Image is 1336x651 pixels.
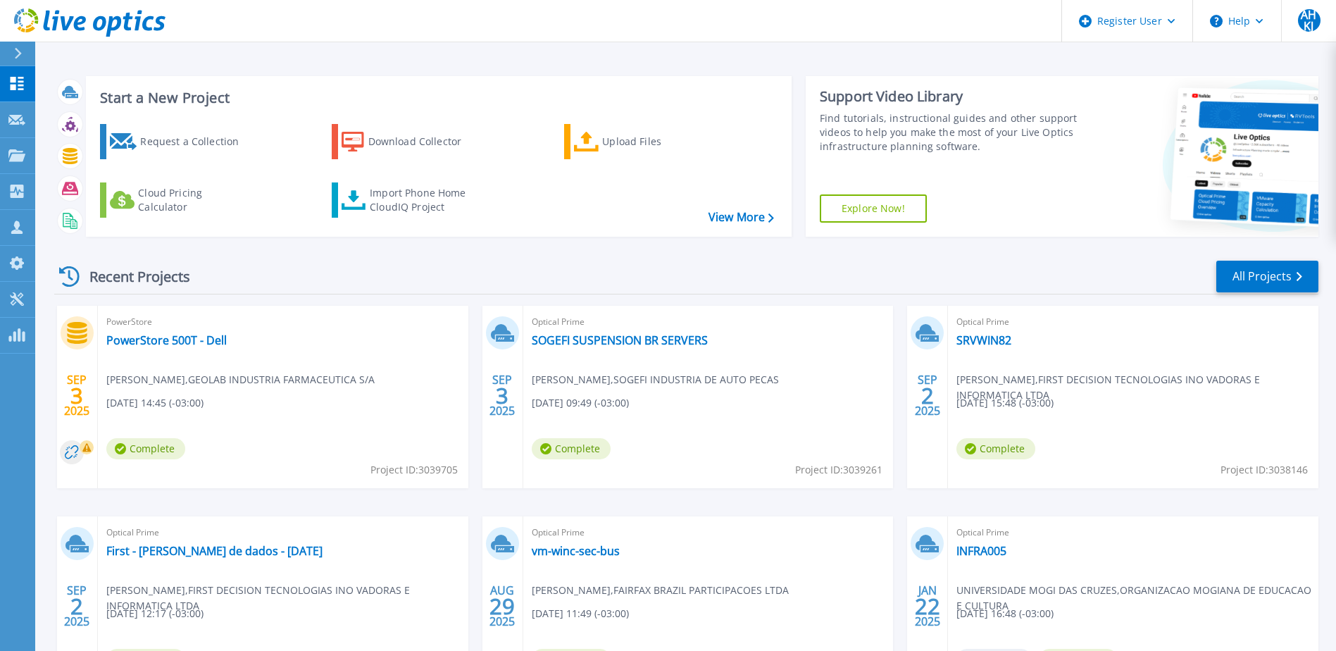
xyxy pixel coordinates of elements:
[532,583,789,598] span: [PERSON_NAME] , FAIRFAX BRAZIL PARTICIPACOES LTDA
[100,182,257,218] a: Cloud Pricing Calculator
[106,314,460,330] span: PowerStore
[106,583,468,614] span: [PERSON_NAME] , FIRST DECISION TECNOLOGIAS INO VADORAS E INFORMATICA LTDA
[100,124,257,159] a: Request a Collection
[138,186,251,214] div: Cloud Pricing Calculator
[496,390,508,402] span: 3
[956,333,1011,347] a: SRVWIN82
[708,211,774,224] a: View More
[489,370,516,421] div: SEP 2025
[532,333,708,347] a: SOGEFI SUSPENSION BR SERVERS
[332,124,489,159] a: Download Collector
[532,606,629,621] span: [DATE] 11:49 (-03:00)
[956,544,1006,558] a: INFRA005
[70,390,83,402] span: 3
[532,438,611,459] span: Complete
[489,581,516,632] div: AUG 2025
[106,544,323,558] a: First - [PERSON_NAME] de dados - [DATE]
[915,600,940,612] span: 22
[820,87,1081,106] div: Support Video Library
[532,395,629,411] span: [DATE] 09:49 (-03:00)
[795,462,882,478] span: Project ID: 3039261
[956,525,1310,540] span: Optical Prime
[914,581,941,632] div: JAN 2025
[106,333,227,347] a: PowerStore 500T - Dell
[489,600,515,612] span: 29
[602,128,715,156] div: Upload Files
[532,525,885,540] span: Optical Prime
[532,314,885,330] span: Optical Prime
[368,128,481,156] div: Download Collector
[532,544,620,558] a: vm-winc-sec-bus
[106,395,204,411] span: [DATE] 14:45 (-03:00)
[106,606,204,621] span: [DATE] 12:17 (-03:00)
[63,581,90,632] div: SEP 2025
[820,194,927,223] a: Explore Now!
[106,525,460,540] span: Optical Prime
[1298,9,1321,32] span: AHKJ
[820,111,1081,154] div: Find tutorials, instructional guides and other support videos to help you make the most of your L...
[54,259,209,294] div: Recent Projects
[1220,462,1308,478] span: Project ID: 3038146
[106,372,375,387] span: [PERSON_NAME] , GEOLAB INDUSTRIA FARMACEUTICA S/A
[140,128,253,156] div: Request a Collection
[63,370,90,421] div: SEP 2025
[956,606,1054,621] span: [DATE] 16:48 (-03:00)
[956,372,1318,403] span: [PERSON_NAME] , FIRST DECISION TECNOLOGIAS INO VADORAS E INFORMATICA LTDA
[106,438,185,459] span: Complete
[956,583,1318,614] span: UNIVERSIDADE MOGI DAS CRUZES , ORGANIZACAO MOGIANA DE EDUCACAO E CULTURA
[370,462,458,478] span: Project ID: 3039705
[1216,261,1318,292] a: All Projects
[956,395,1054,411] span: [DATE] 15:48 (-03:00)
[921,390,934,402] span: 2
[956,314,1310,330] span: Optical Prime
[370,186,480,214] div: Import Phone Home CloudIQ Project
[100,90,773,106] h3: Start a New Project
[70,600,83,612] span: 2
[956,438,1035,459] span: Complete
[914,370,941,421] div: SEP 2025
[564,124,721,159] a: Upload Files
[532,372,779,387] span: [PERSON_NAME] , SOGEFI INDUSTRIA DE AUTO PECAS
